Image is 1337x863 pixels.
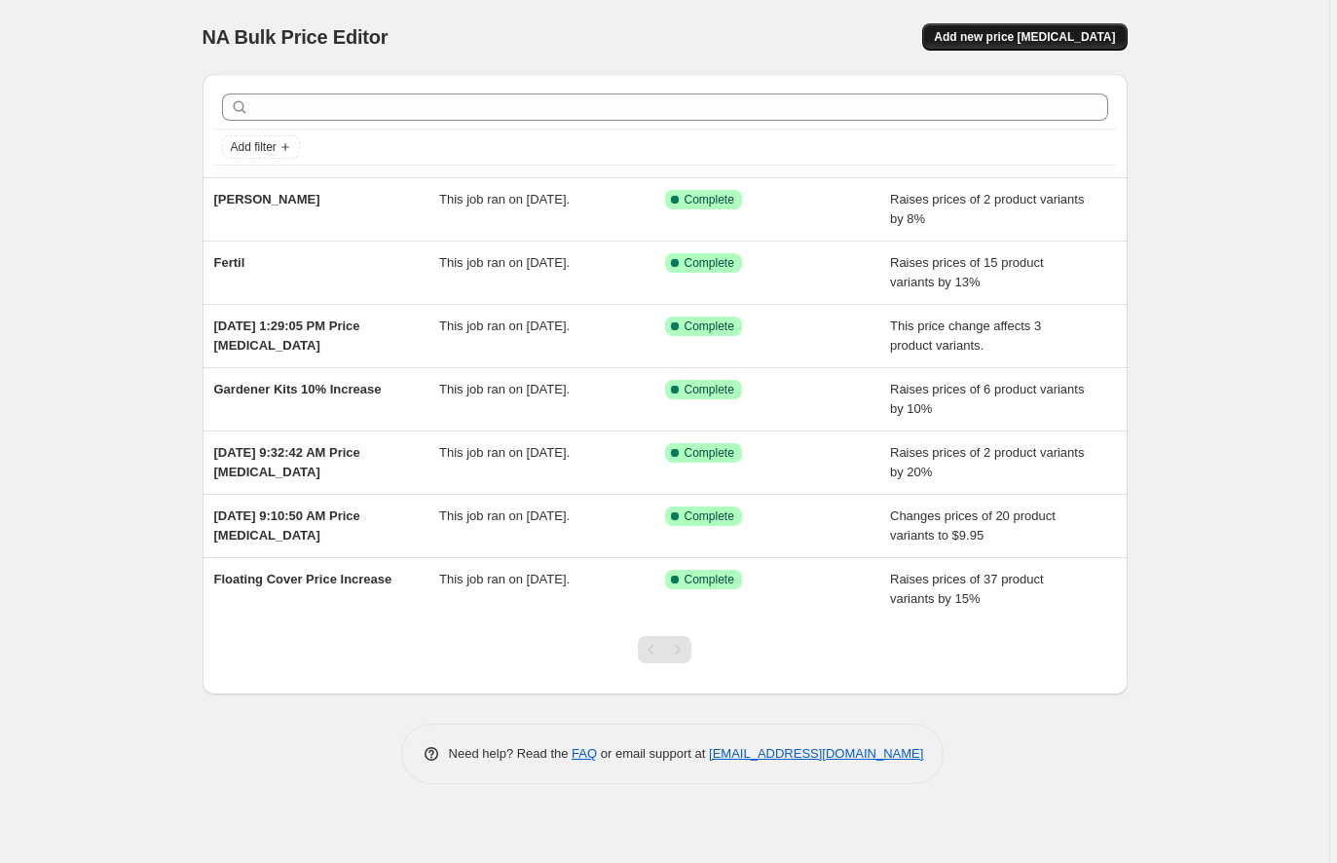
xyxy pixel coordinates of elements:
[214,255,245,270] span: Fertil
[934,29,1115,45] span: Add new price [MEDICAL_DATA]
[890,445,1084,479] span: Raises prices of 2 product variants by 20%
[597,746,709,761] span: or email support at
[439,382,570,396] span: This job ran on [DATE].
[439,319,570,333] span: This job ran on [DATE].
[685,382,734,397] span: Complete
[214,319,360,353] span: [DATE] 1:29:05 PM Price [MEDICAL_DATA]
[890,508,1056,543] span: Changes prices of 20 product variants to $9.95
[222,135,300,159] button: Add filter
[685,508,734,524] span: Complete
[685,445,734,461] span: Complete
[231,139,277,155] span: Add filter
[214,382,382,396] span: Gardener Kits 10% Increase
[685,192,734,207] span: Complete
[439,445,570,460] span: This job ran on [DATE].
[203,26,389,48] span: NA Bulk Price Editor
[890,255,1044,289] span: Raises prices of 15 product variants by 13%
[214,192,320,206] span: [PERSON_NAME]
[922,23,1127,51] button: Add new price [MEDICAL_DATA]
[449,746,573,761] span: Need help? Read the
[890,572,1044,606] span: Raises prices of 37 product variants by 15%
[890,192,1084,226] span: Raises prices of 2 product variants by 8%
[890,319,1041,353] span: This price change affects 3 product variants.
[685,255,734,271] span: Complete
[214,508,360,543] span: [DATE] 9:10:50 AM Price [MEDICAL_DATA]
[685,319,734,334] span: Complete
[439,255,570,270] span: This job ran on [DATE].
[890,382,1084,416] span: Raises prices of 6 product variants by 10%
[709,746,923,761] a: [EMAIL_ADDRESS][DOMAIN_NAME]
[439,192,570,206] span: This job ran on [DATE].
[214,572,392,586] span: Floating Cover Price Increase
[638,636,691,663] nav: Pagination
[685,572,734,587] span: Complete
[572,746,597,761] a: FAQ
[439,508,570,523] span: This job ran on [DATE].
[214,445,360,479] span: [DATE] 9:32:42 AM Price [MEDICAL_DATA]
[439,572,570,586] span: This job ran on [DATE].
